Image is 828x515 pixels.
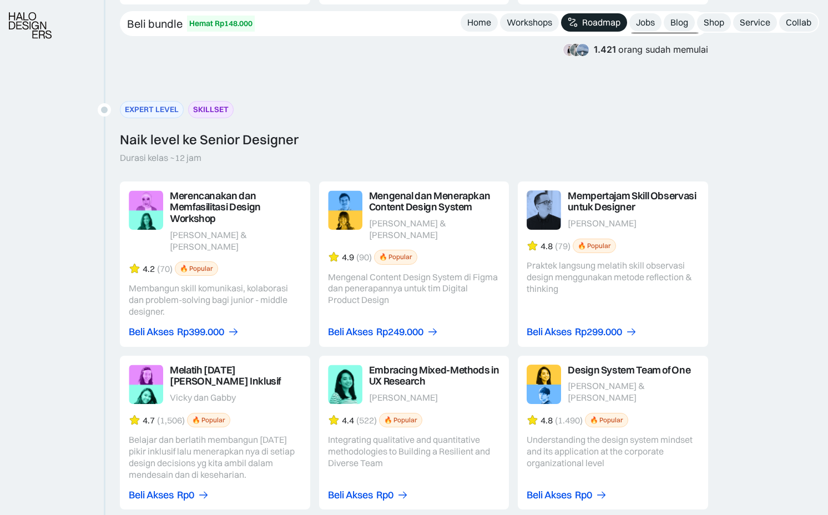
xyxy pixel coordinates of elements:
a: Collab [779,13,818,32]
a: Beli AksesRp249.000 [328,326,438,338]
div: Rp0 [376,489,393,501]
div: Jobs [636,17,655,28]
div: Naik level ke Senior Designer [120,132,299,148]
a: Beli AksesRp0 [527,489,607,501]
div: Service [740,17,770,28]
a: Home [461,13,498,32]
div: Shop [704,17,724,28]
div: Blog [670,17,688,28]
a: Beli AksesRp0 [328,489,408,501]
a: Shop [697,13,731,32]
div: Rp0 [575,489,592,501]
div: Rp0 [177,489,194,501]
div: Beli bundle [127,17,183,31]
div: Rp399.000 [177,326,224,338]
a: Roadmap [561,13,627,32]
a: Beli bundleHemat Rp148.000Rp797.000Rp649.000Beli paket [120,11,708,36]
div: Collab [786,17,811,28]
a: Service [733,13,777,32]
a: Blog [664,13,695,32]
a: Beli AksesRp399.000 [129,326,239,338]
div: Home [467,17,491,28]
a: Jobs [629,13,662,32]
div: Hemat Rp148.000 [189,18,253,29]
div: SKILLSET [193,104,229,115]
div: Beli Akses [527,326,572,338]
div: Beli Akses [527,489,572,501]
a: Workshops [500,13,559,32]
div: Rp299.000 [575,326,622,338]
div: Rp249.000 [376,326,423,338]
span: 1.421 [594,44,616,55]
div: Workshops [507,17,552,28]
div: Beli Akses [129,326,174,338]
div: Beli Akses [129,489,174,501]
div: EXPERT LEVEL [125,104,179,115]
div: Beli Akses [328,489,373,501]
div: Roadmap [582,17,620,28]
div: Beli Akses [328,326,373,338]
a: Beli AksesRp0 [129,489,209,501]
div: Durasi kelas ~12 jam [120,152,201,164]
a: Beli AksesRp299.000 [527,326,637,338]
div: orang sudah memulai [594,44,708,55]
